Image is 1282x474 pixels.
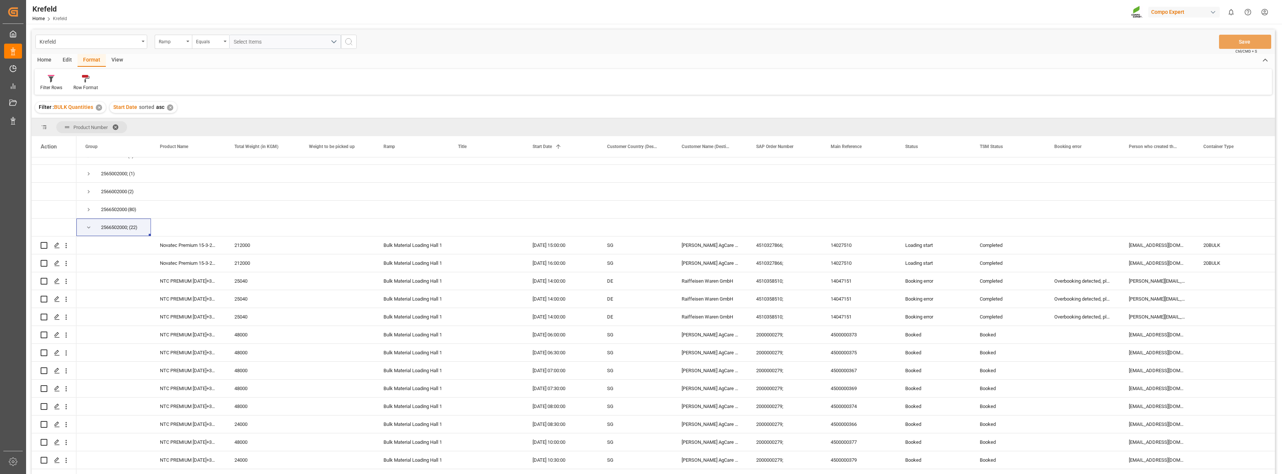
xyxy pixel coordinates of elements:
[1120,344,1194,361] div: [EMAIL_ADDRESS][DOMAIN_NAME]
[32,433,76,451] div: Press SPACE to select this row.
[747,236,822,254] div: 4510327866;
[905,291,962,308] div: Booking error
[383,380,440,397] div: Bulk Material Loading Hall 1
[1194,236,1269,254] div: 20BULK
[524,433,598,451] div: [DATE] 10:00:00
[32,183,76,201] div: Press SPACE to select this row.
[673,344,747,361] div: [PERSON_NAME] AgCare LLP
[167,104,173,111] div: ✕
[1203,144,1234,149] span: Container Type
[673,451,747,469] div: [PERSON_NAME] AgCare LLP
[151,236,225,254] div: Novatec Premium 15-3-20-2+10S+TE - BULK;
[905,452,962,469] div: Booked
[35,35,147,49] button: open menu
[73,125,108,130] span: Product Number
[524,326,598,343] div: [DATE] 06:00:00
[822,254,896,272] div: 14027510
[32,272,76,290] div: Press SPACE to select this row.
[234,39,265,45] span: Select Items
[1045,308,1120,326] div: Overbooking detected, please rebook this timeslot to a free slot.
[1235,48,1257,54] span: Ctrl/CMD + S
[32,254,76,272] div: Press SPACE to select this row.
[905,416,962,433] div: Booked
[32,219,76,236] div: Press SPACE to select this row.
[225,326,300,343] div: 48000
[151,272,225,290] div: NTC PREMIUM [DATE]+3+TE BULK;
[1120,362,1194,379] div: [EMAIL_ADDRESS][DOMAIN_NAME]
[32,380,76,398] div: Press SPACE to select this row.
[1131,6,1143,19] img: Screenshot%202023-09-29%20at%2010.02.21.png_1712312052.png
[151,415,225,433] div: NTC PREMIUM [DATE]+3+TE BULK;
[383,416,440,433] div: Bulk Material Loading Hall 1
[747,308,822,326] div: 4510358510;
[980,398,1036,415] div: Booked
[980,273,1036,290] div: Completed
[831,144,862,149] span: Main Reference
[598,380,673,397] div: SG
[598,433,673,451] div: SG
[598,236,673,254] div: SG
[822,415,896,433] div: 4500000366
[151,362,225,379] div: NTC PREMIUM [DATE]+3+TE BULK;
[101,219,128,236] div: 2566502000;
[747,451,822,469] div: 2000000279;
[1120,236,1194,254] div: [EMAIL_ADDRESS][DOMAIN_NAME]
[747,362,822,379] div: 2000000279;
[524,290,598,308] div: [DATE] 14:00:00
[225,451,300,469] div: 24000
[32,16,45,21] a: Home
[160,144,188,149] span: Product Name
[225,380,300,397] div: 48000
[225,236,300,254] div: 212000
[96,104,102,111] div: ✕
[747,290,822,308] div: 4510358510;
[1120,398,1194,415] div: [EMAIL_ADDRESS][DOMAIN_NAME]
[1120,415,1194,433] div: [EMAIL_ADDRESS][DOMAIN_NAME]
[524,451,598,469] div: [DATE] 10:30:00
[101,201,127,218] div: 2566502000
[383,398,440,415] div: Bulk Material Loading Hall 1
[32,290,76,308] div: Press SPACE to select this row.
[383,362,440,379] div: Bulk Material Loading Hall 1
[341,35,357,49] button: search button
[128,183,134,200] span: (2)
[747,344,822,361] div: 2000000279;
[383,144,395,149] span: Ramp
[822,344,896,361] div: 4500000375
[747,254,822,272] div: 4510327866;
[40,84,62,91] div: Filter Rows
[225,290,300,308] div: 25040
[673,308,747,326] div: Raiffeisen Waren GmbH
[1120,451,1194,469] div: [EMAIL_ADDRESS][DOMAIN_NAME]
[524,308,598,326] div: [DATE] 14:00:00
[225,433,300,451] div: 48000
[524,362,598,379] div: [DATE] 07:00:00
[905,326,962,343] div: Booked
[673,380,747,397] div: [PERSON_NAME] AgCare LLP
[156,104,164,110] span: asc
[32,236,76,254] div: Press SPACE to select this row.
[32,201,76,219] div: Press SPACE to select this row.
[32,54,57,67] div: Home
[673,236,747,254] div: [PERSON_NAME] AgCare LLP
[1120,272,1194,290] div: [PERSON_NAME][EMAIL_ADDRESS][DOMAIN_NAME]
[151,254,225,272] div: Novatec Premium 15-3-20-2+10S+TE - BULK;
[822,236,896,254] div: 14027510
[113,104,137,110] span: Start Date
[1120,290,1194,308] div: [PERSON_NAME][EMAIL_ADDRESS][DOMAIN_NAME]
[980,326,1036,343] div: Booked
[39,104,54,110] span: Filter :
[598,451,673,469] div: SG
[234,144,278,149] span: Total Weight (in KGM)
[225,308,300,326] div: 25040
[229,35,341,49] button: open menu
[40,37,139,46] div: Krefeld
[1129,144,1179,149] span: Person who created the Object Mail Address
[1045,290,1120,308] div: Overbooking detected, please rebook this timeslot to a free slot.
[673,398,747,415] div: [PERSON_NAME] AgCare LLP
[524,380,598,397] div: [DATE] 07:30:00
[383,344,440,361] div: Bulk Material Loading Hall 1
[159,37,184,45] div: Ramp
[225,272,300,290] div: 25040
[524,398,598,415] div: [DATE] 08:00:00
